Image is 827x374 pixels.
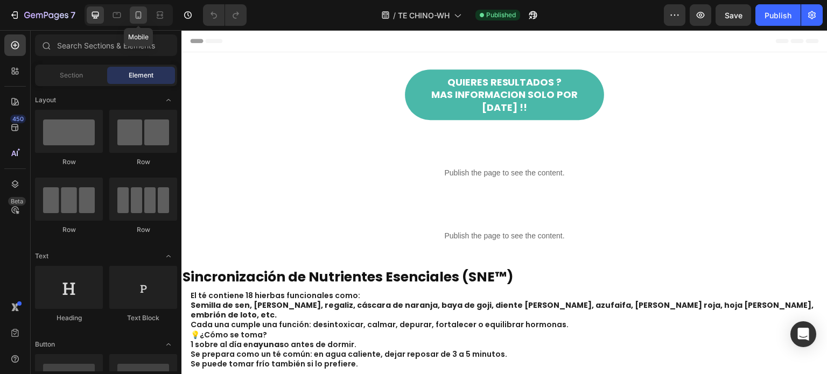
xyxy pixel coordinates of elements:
[236,46,410,83] p: QUIERES RESULTADOS ? MAS INFORMACION SOLO POR [DATE] !!
[160,248,177,265] span: Toggle open
[35,225,103,235] div: Row
[9,309,637,319] p: 1 sobre al día en o antes de dormir.
[9,319,637,329] p: Se prepara como un té común: en agua caliente, dejar reposar de 3 a 5 minutos.
[9,270,632,290] strong: Semilla de sen, [PERSON_NAME], regaliz, cáscara de naranja, baya de goji, diente [PERSON_NAME], a...
[181,30,827,374] iframe: Design area
[160,91,177,109] span: Toggle open
[35,313,103,323] div: Heading
[109,157,177,167] div: Row
[109,225,177,235] div: Row
[716,4,751,26] button: Save
[393,10,396,21] span: /
[35,251,48,261] span: Text
[9,300,637,309] p: 💡¿Cómo se toma?
[35,340,55,349] span: Button
[129,70,153,80] span: Element
[35,34,177,56] input: Search Sections & Elements
[10,115,26,123] div: 450
[8,197,26,206] div: Beta
[725,11,742,20] span: Save
[203,4,247,26] div: Undo/Redo
[4,4,80,26] button: 7
[60,70,83,80] span: Section
[71,9,75,22] p: 7
[160,336,177,353] span: Toggle open
[790,321,816,347] div: Open Intercom Messenger
[9,260,637,300] p: El té contiene 18 hierbas funcionales como: Cada una cumple una función: desintoxicar, calmar, de...
[765,10,791,21] div: Publish
[223,39,423,90] a: QUIERES RESULTADOS ?MAS INFORMACION SOLO POR [DATE] !!
[398,10,450,21] span: TE CHINO-WH
[486,10,516,20] span: Published
[755,4,801,26] button: Publish
[109,313,177,323] div: Text Block
[35,157,103,167] div: Row
[35,95,56,105] span: Layout
[72,309,102,320] strong: ayunas
[9,329,637,338] p: Se puede tomar frío también si lo prefiere.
